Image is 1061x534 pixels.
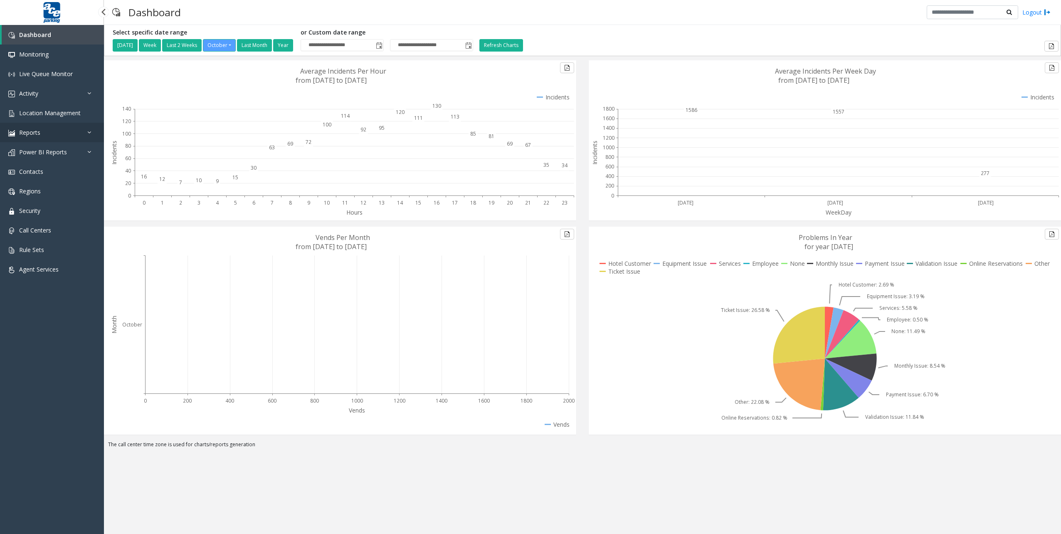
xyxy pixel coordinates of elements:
[611,192,614,199] text: 0
[349,406,365,414] text: Vends
[19,207,40,215] span: Security
[8,52,15,58] img: 'icon'
[978,199,994,206] text: [DATE]
[196,177,202,184] text: 10
[434,199,439,206] text: 16
[162,39,202,52] button: Last 2 Weeks
[603,124,614,131] text: 1400
[686,106,697,114] text: 1586
[143,199,146,206] text: 0
[19,129,40,136] span: Reports
[19,70,73,78] span: Live Queue Monitor
[19,50,49,58] span: Monitoring
[887,316,928,323] text: Employee: 0.50 %
[125,142,131,149] text: 80
[124,2,185,22] h3: Dashboard
[225,397,234,404] text: 400
[8,267,15,273] img: 'icon'
[394,397,405,404] text: 1200
[310,397,319,404] text: 800
[306,138,311,146] text: 72
[981,170,989,177] text: 277
[2,25,104,44] a: Dashboard
[237,39,272,52] button: Last Month
[159,176,165,183] text: 12
[234,199,237,206] text: 5
[415,199,421,206] text: 15
[251,164,257,171] text: 30
[203,39,236,52] button: October
[799,233,852,242] text: Problems In Year
[287,140,293,147] text: 69
[110,141,118,165] text: Incidents
[19,187,41,195] span: Regions
[104,441,1061,452] div: The call center time zone is used for charts/reports generation
[489,199,494,206] text: 19
[507,199,513,206] text: 20
[273,39,293,52] button: Year
[605,153,614,161] text: 800
[865,413,924,420] text: Validation Issue: 11.84 %
[8,110,15,117] img: 'icon'
[19,109,81,117] span: Location Management
[605,173,614,180] text: 400
[122,118,131,125] text: 120
[8,130,15,136] img: 'icon'
[296,76,367,85] text: from [DATE] to [DATE]
[112,2,120,22] img: pageIcon
[197,199,200,206] text: 3
[324,199,330,206] text: 10
[867,293,925,300] text: Equipment Issue: 3.19 %
[161,199,164,206] text: 1
[436,397,447,404] text: 1400
[839,281,894,288] text: Hotel Customer: 2.69 %
[269,144,275,151] text: 63
[8,149,15,156] img: 'icon'
[833,108,844,115] text: 1557
[268,397,276,404] text: 600
[232,174,238,181] text: 15
[470,130,476,137] text: 85
[603,134,614,141] text: 1200
[296,242,367,251] text: from [DATE] to [DATE]
[216,199,219,206] text: 4
[603,115,614,122] text: 1600
[179,199,182,206] text: 2
[360,126,366,133] text: 92
[8,32,15,39] img: 'icon'
[19,31,51,39] span: Dashboard
[560,229,574,240] button: Export to pdf
[360,199,366,206] text: 12
[8,227,15,234] img: 'icon'
[605,163,614,170] text: 600
[19,226,51,234] span: Call Centers
[605,182,614,189] text: 200
[894,362,945,369] text: Monthly Issue: 8.54 %
[128,192,131,199] text: 0
[125,155,131,162] text: 60
[721,414,787,421] text: Online Reservations: 0.82 %
[19,148,67,156] span: Power BI Reports
[879,304,918,311] text: Services: 5.58 %
[1044,41,1059,52] button: Export to pdf
[300,67,386,76] text: Average Incidents Per Hour
[307,199,310,206] text: 9
[521,397,532,404] text: 1800
[1045,62,1059,73] button: Export to pdf
[252,199,255,206] text: 6
[141,173,147,180] text: 16
[289,199,292,206] text: 8
[470,199,476,206] text: 18
[397,199,403,206] text: 14
[778,76,849,85] text: from [DATE] to [DATE]
[113,39,138,52] button: [DATE]
[451,113,459,120] text: 113
[603,105,614,112] text: 1800
[827,199,843,206] text: [DATE]
[125,180,131,187] text: 20
[8,188,15,195] img: 'icon'
[543,199,549,206] text: 22
[323,121,331,128] text: 100
[122,130,131,137] text: 100
[478,397,490,404] text: 1600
